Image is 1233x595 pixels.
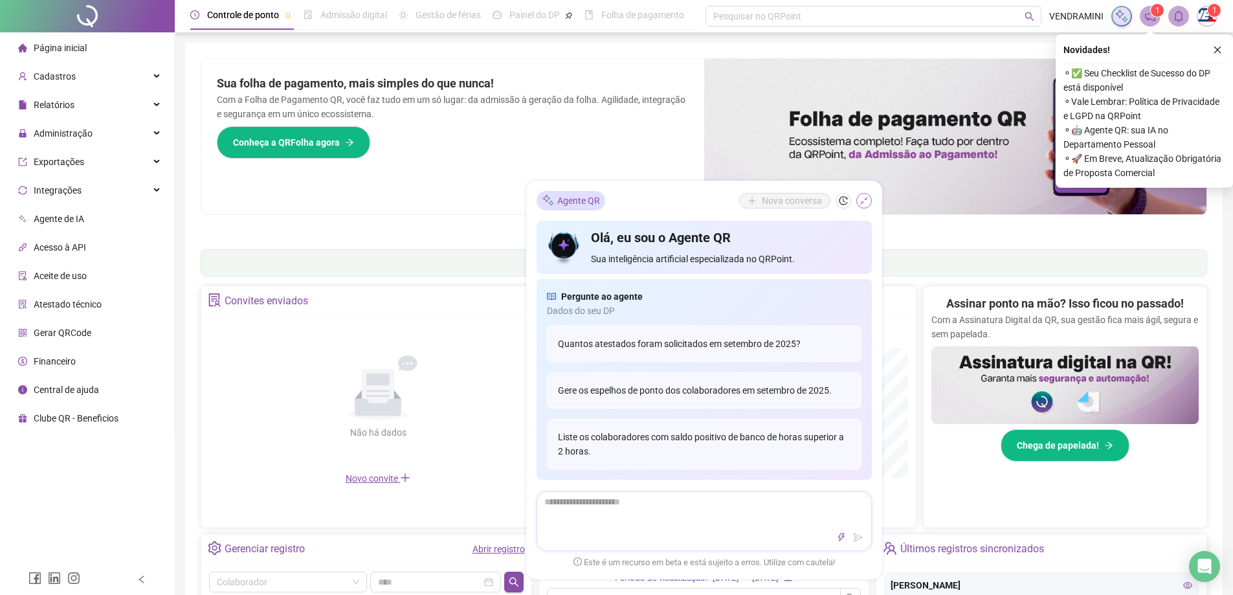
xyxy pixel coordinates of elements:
span: 1 [1212,6,1217,15]
h2: Assinar ponto na mão? Isso ficou no passado! [946,295,1184,313]
div: Quantos atestados foram solicitados em setembro de 2025? [547,326,861,362]
img: banner%2F02c71560-61a6-44d4-94b9-c8ab97240462.png [931,346,1199,424]
span: Gerar QRCode [34,328,91,338]
span: close [1213,45,1222,54]
span: pushpin [565,12,573,19]
span: export [18,157,27,166]
span: Painel do DP [509,10,560,20]
span: pushpin [284,12,292,19]
button: send [850,530,866,545]
span: solution [18,300,27,309]
span: ⚬ ✅ Seu Checklist de Sucesso do DP está disponível [1063,66,1225,95]
span: home [18,43,27,52]
span: book [584,10,594,19]
span: ⚬ Vale Lembrar: Política de Privacidade e LGPD na QRPoint [1063,95,1225,123]
span: eye [1183,581,1192,590]
span: Cadastros [34,71,76,82]
div: Open Intercom Messenger [1189,551,1220,582]
span: Agente de IA [34,214,84,224]
span: read [547,289,556,304]
span: dashboard [493,10,502,19]
span: shrink [860,196,869,205]
span: lock [18,129,27,138]
span: Integrações [34,185,82,196]
span: Acesso à API [34,242,86,253]
span: plus [400,473,410,483]
span: team [883,541,896,555]
img: 53577 [1197,6,1217,26]
p: Com a Folha de Pagamento QR, você faz tudo em um só lugar: da admissão à geração da folha. Agilid... [217,93,689,121]
span: Novidades ! [1063,43,1110,57]
span: sync [18,186,27,195]
img: sparkle-icon.fc2bf0ac1784a2077858766a79e2daf3.svg [1115,9,1129,23]
span: user-add [18,72,27,81]
sup: Atualize o seu contato no menu Meus Dados [1208,4,1221,17]
span: file-done [304,10,313,19]
span: facebook [28,572,41,585]
span: instagram [67,572,80,585]
span: Atestado técnico [34,299,102,309]
span: Clube QR - Beneficios [34,413,118,423]
span: Conheça a QRFolha agora [233,135,340,150]
span: Este é um recurso em beta e está sujeito a erros. Utilize com cautela! [573,556,835,569]
h2: Sua folha de pagamento, mais simples do que nunca! [217,74,689,93]
div: Gere os espelhos de ponto dos colaboradores em setembro de 2025. [547,372,861,409]
span: gift [18,414,27,423]
img: sparkle-icon.fc2bf0ac1784a2077858766a79e2daf3.svg [542,194,555,207]
span: arrow-right [1104,441,1113,450]
h4: Olá, eu sou o Agente QR [591,229,861,247]
span: Sua inteligência artificial especializada no QRPoint. [591,252,861,266]
span: history [839,196,848,205]
span: left [137,575,146,584]
span: file [18,100,27,109]
span: Folha de pagamento [601,10,684,20]
span: Gestão de férias [416,10,481,20]
span: VENDRAMINI [1049,9,1104,23]
span: Pergunte ao agente [561,289,643,304]
button: Nova conversa [739,193,830,208]
span: 1 [1155,6,1160,15]
span: ⚬ 🚀 Em Breve, Atualização Obrigatória de Proposta Comercial [1063,152,1225,180]
span: setting [208,541,221,555]
span: Controle de ponto [207,10,279,20]
span: Novo convite [346,473,410,484]
button: Conheça a QRFolha agora [217,126,370,159]
div: Não há dados [318,425,438,440]
span: audit [18,271,27,280]
span: Aceite de uso [34,271,87,281]
span: search [509,577,519,587]
span: solution [208,293,221,307]
span: Página inicial [34,43,87,53]
span: exclamation-circle [573,557,582,566]
span: Central de ajuda [34,385,99,395]
a: Abrir registro [472,544,525,554]
span: sun [399,10,408,19]
span: Administração [34,128,93,139]
span: Dados do seu DP [547,304,861,318]
div: Últimos registros sincronizados [900,538,1044,560]
span: clock-circle [190,10,199,19]
span: bell [1173,10,1184,22]
div: [PERSON_NAME] [891,578,1192,592]
span: dollar [18,357,27,366]
span: api [18,243,27,252]
div: Gerenciar registro [225,538,305,560]
span: ⚬ 🤖 Agente QR: sua IA no Departamento Pessoal [1063,123,1225,152]
span: search [1025,12,1034,21]
span: Relatórios [34,100,74,110]
img: banner%2F8d14a306-6205-4263-8e5b-06e9a85ad873.png [704,59,1207,214]
span: Financeiro [34,356,76,366]
span: qrcode [18,328,27,337]
div: Convites enviados [225,290,308,312]
span: linkedin [48,572,61,585]
sup: 1 [1151,4,1164,17]
button: Chega de papelada! [1001,429,1129,462]
span: notification [1144,10,1156,22]
span: Exportações [34,157,84,167]
span: arrow-right [345,138,354,147]
span: thunderbolt [837,533,846,542]
span: info-circle [18,385,27,394]
span: Chega de papelada! [1017,438,1099,453]
img: icon [547,229,581,266]
div: Liste os colaboradores com saldo positivo de banco de horas superior a 2 horas. [547,419,861,469]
